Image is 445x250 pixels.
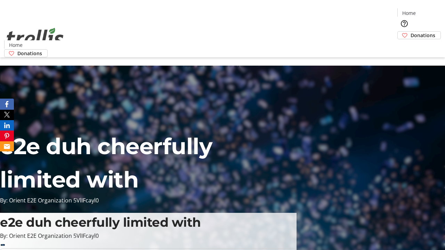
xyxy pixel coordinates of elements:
img: Orient E2E Organization 5VlIFcayl0's Logo [4,20,66,55]
a: Donations [4,49,48,57]
span: Home [9,41,23,49]
button: Help [397,17,411,31]
a: Home [5,41,27,49]
a: Home [398,9,420,17]
button: Cart [397,39,411,53]
span: Home [402,9,416,17]
span: Donations [17,50,42,57]
span: Donations [411,32,435,39]
a: Donations [397,31,441,39]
